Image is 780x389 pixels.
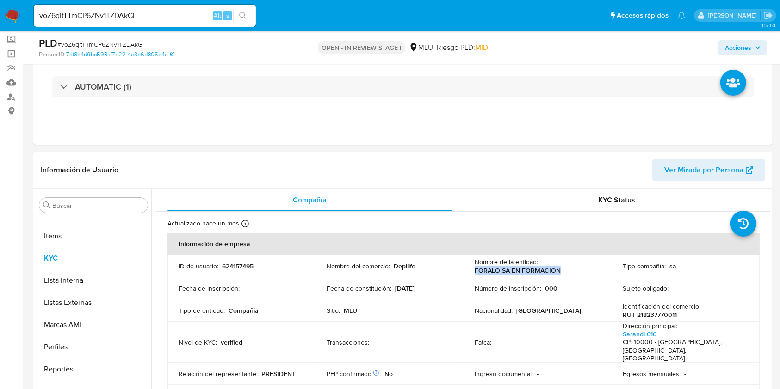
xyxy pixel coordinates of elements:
[475,338,491,346] p: Fatca :
[623,322,677,330] p: Dirección principal :
[725,40,751,55] span: Acciones
[36,225,151,247] button: Items
[34,10,256,22] input: Buscar usuario o caso...
[179,284,240,292] p: Fecha de inscripción :
[617,11,669,20] span: Accesos rápidos
[41,165,118,175] h1: Información de Usuario
[179,338,217,346] p: Nivel de KYC :
[214,11,221,20] span: Alt
[43,201,50,209] button: Buscar
[475,266,561,274] p: FORALO SA EN FORMACION
[394,262,415,270] p: Depilife
[623,370,681,378] p: Egresos mensuales :
[516,306,581,315] p: [GEOGRAPHIC_DATA]
[384,370,393,378] p: No
[75,82,131,92] h3: AUTOMATIC (1)
[36,292,151,314] button: Listas Externas
[52,76,754,97] div: AUTOMATIC (1)
[57,40,144,49] span: # voZ6qItTTmCP6ZNv1TZDAkGl
[664,159,743,181] span: Ver Mirada por Persona
[179,306,225,315] p: Tipo de entidad :
[623,310,677,319] p: RUT 218237770011
[261,370,296,378] p: PRESIDENT
[52,201,144,210] input: Buscar
[167,233,760,255] th: Información de empresa
[475,42,488,53] span: MID
[39,36,57,50] b: PLD
[36,336,151,358] button: Perfiles
[373,338,375,346] p: -
[763,11,773,20] a: Salir
[475,284,541,292] p: Número de inscripción :
[678,12,686,19] a: Notificaciones
[327,338,369,346] p: Transacciones :
[36,247,151,269] button: KYC
[761,22,775,29] span: 3.154.0
[39,50,64,59] b: Person ID
[395,284,415,292] p: [DATE]
[684,370,686,378] p: -
[623,329,657,339] a: Sarandi 610
[293,194,327,205] span: Compañía
[623,338,745,363] h4: CP: 10000 - [GEOGRAPHIC_DATA], [GEOGRAPHIC_DATA], [GEOGRAPHIC_DATA]
[652,159,765,181] button: Ver Mirada por Persona
[179,262,218,270] p: ID de usuario :
[233,9,252,22] button: search-icon
[623,302,700,310] p: Identificación del comercio :
[475,370,533,378] p: Ingreso documental :
[537,370,539,378] p: -
[179,370,258,378] p: Relación del representante :
[409,43,433,53] div: MLU
[318,41,405,54] p: OPEN - IN REVIEW STAGE I
[167,219,239,228] p: Actualizado hace un mes
[229,306,259,315] p: Compañia
[36,358,151,380] button: Reportes
[495,338,497,346] p: -
[327,306,340,315] p: Sitio :
[327,284,391,292] p: Fecha de constitución :
[708,11,760,20] p: ximena.felix@mercadolibre.com
[475,258,538,266] p: Nombre de la entidad :
[623,262,666,270] p: Tipo compañía :
[226,11,229,20] span: s
[437,43,488,53] span: Riesgo PLD:
[718,40,767,55] button: Acciones
[327,370,381,378] p: PEP confirmado :
[669,262,676,270] p: sa
[672,284,674,292] p: -
[623,284,669,292] p: Sujeto obligado :
[36,269,151,292] button: Lista Interna
[475,306,513,315] p: Nacionalidad :
[598,194,635,205] span: KYC Status
[221,338,242,346] p: verified
[327,262,390,270] p: Nombre del comercio :
[344,306,357,315] p: MLU
[222,262,254,270] p: 624157495
[36,314,151,336] button: Marcas AML
[66,50,174,59] a: 7af8d4d9bc598af7e2214e3e6d805b4a
[243,284,245,292] p: -
[545,284,557,292] p: 000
